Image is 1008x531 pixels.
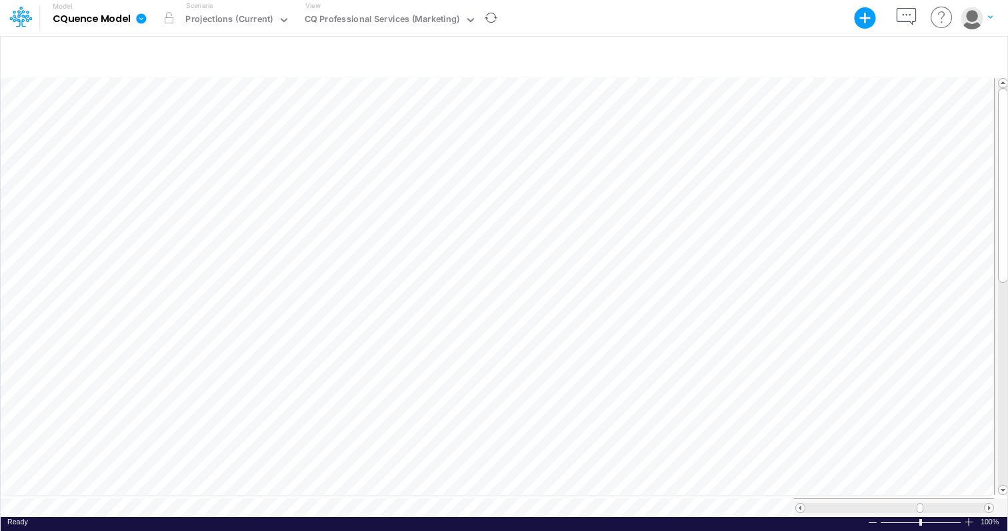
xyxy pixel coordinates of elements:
label: View [305,1,321,11]
div: Zoom Out [867,518,878,528]
span: 100% [981,517,1001,527]
div: In Ready mode [7,517,28,527]
div: Zoom level [981,517,1001,527]
label: Model [53,3,73,11]
div: Projections (Current) [185,13,273,28]
b: CQuence Model [53,13,131,25]
div: Zoom In [963,517,974,527]
div: CQ Professional Services (Marketing) [305,13,460,28]
div: Zoom [880,517,963,527]
div: Zoom [919,519,922,526]
span: Ready [7,518,28,526]
label: Scenario [186,1,213,11]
